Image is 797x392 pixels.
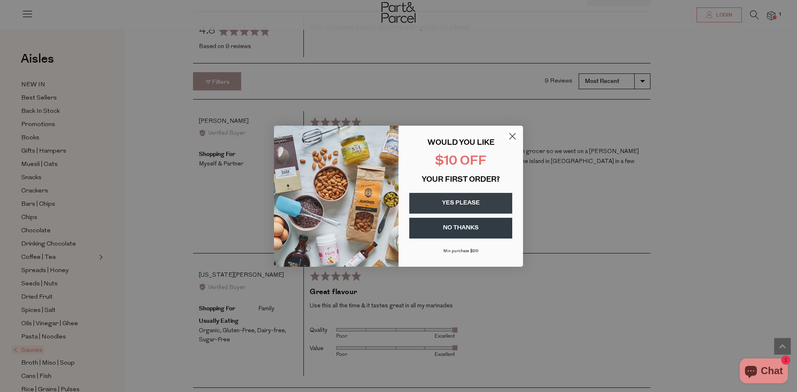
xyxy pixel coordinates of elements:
[409,218,512,239] button: NO THANKS
[435,155,487,168] span: $10 OFF
[409,193,512,214] button: YES PLEASE
[422,176,500,184] span: YOUR FIRST ORDER?
[737,358,790,385] inbox-online-store-chat: Shopify online store chat
[505,129,520,144] button: Close dialog
[443,249,479,253] span: Min purchase $99
[428,139,494,147] span: WOULD YOU LIKE
[274,126,398,267] img: 43fba0fb-7538-40bc-babb-ffb1a4d097bc.jpeg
